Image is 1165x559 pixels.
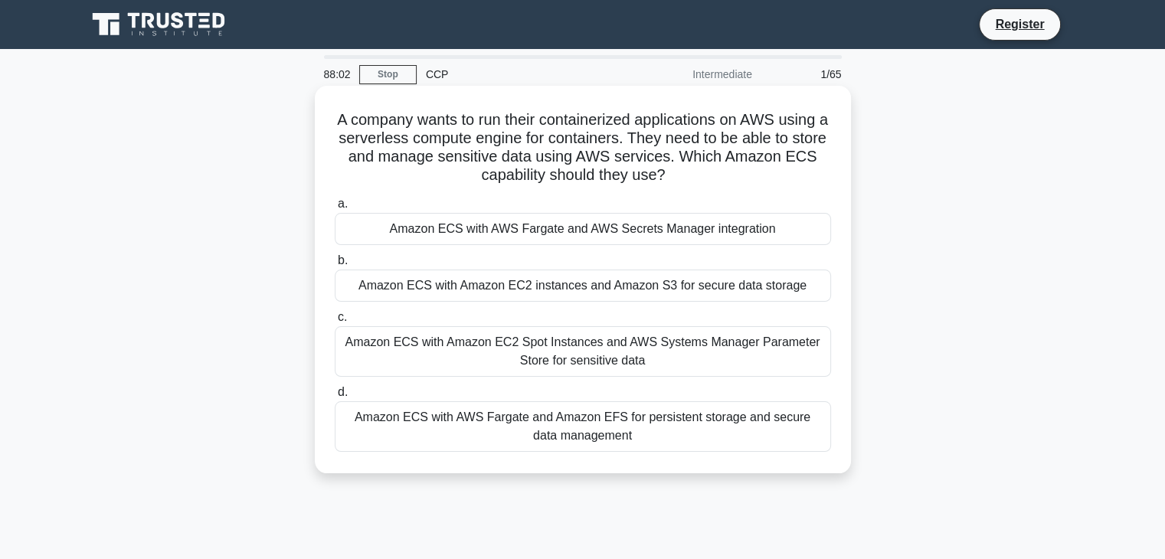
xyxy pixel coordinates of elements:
[417,59,627,90] div: CCP
[627,59,761,90] div: Intermediate
[335,401,831,452] div: Amazon ECS with AWS Fargate and Amazon EFS for persistent storage and secure data management
[761,59,851,90] div: 1/65
[335,213,831,245] div: Amazon ECS with AWS Fargate and AWS Secrets Manager integration
[335,270,831,302] div: Amazon ECS with Amazon EC2 instances and Amazon S3 for secure data storage
[986,15,1053,34] a: Register
[338,310,347,323] span: c.
[338,197,348,210] span: a.
[333,110,833,185] h5: A company wants to run their containerized applications on AWS using a serverless compute engine ...
[315,59,359,90] div: 88:02
[338,253,348,266] span: b.
[335,326,831,377] div: Amazon ECS with Amazon EC2 Spot Instances and AWS Systems Manager Parameter Store for sensitive data
[338,385,348,398] span: d.
[359,65,417,84] a: Stop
